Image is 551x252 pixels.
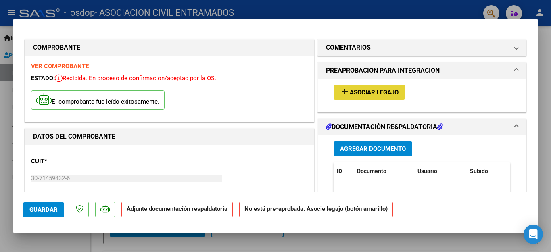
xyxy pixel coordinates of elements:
[326,122,443,132] h1: DOCUMENTACIÓN RESPALDATORIA
[334,188,507,208] div: No data to display
[334,162,354,180] datatable-header-cell: ID
[127,205,227,212] strong: Adjunte documentación respaldatoria
[524,225,543,244] div: Open Intercom Messenger
[326,43,371,52] h1: COMENTARIOS
[467,162,507,180] datatable-header-cell: Subido
[33,133,115,140] strong: DATOS DEL COMPROBANTE
[31,157,114,166] p: CUIT
[470,168,488,174] span: Subido
[414,162,467,180] datatable-header-cell: Usuario
[239,202,393,217] strong: No está pre-aprobada. Asocie legajo (botón amarillo)
[318,62,526,79] mat-expansion-panel-header: PREAPROBACIÓN PARA INTEGRACION
[334,141,412,156] button: Agregar Documento
[318,119,526,135] mat-expansion-panel-header: DOCUMENTACIÓN RESPALDATORIA
[337,168,342,174] span: ID
[354,162,414,180] datatable-header-cell: Documento
[318,40,526,56] mat-expansion-panel-header: COMENTARIOS
[340,145,406,152] span: Agregar Documento
[334,85,405,100] button: Asociar Legajo
[23,202,64,217] button: Guardar
[318,79,526,112] div: PREAPROBACIÓN PARA INTEGRACION
[55,75,216,82] span: Recibida. En proceso de confirmacion/aceptac por la OS.
[31,62,89,70] a: VER COMPROBANTE
[417,168,437,174] span: Usuario
[326,66,440,75] h1: PREAPROBACIÓN PARA INTEGRACION
[31,90,165,110] p: El comprobante fue leído exitosamente.
[340,87,350,96] mat-icon: add
[29,206,58,213] span: Guardar
[357,168,386,174] span: Documento
[31,75,55,82] span: ESTADO:
[33,44,80,51] strong: COMPROBANTE
[350,89,399,96] span: Asociar Legajo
